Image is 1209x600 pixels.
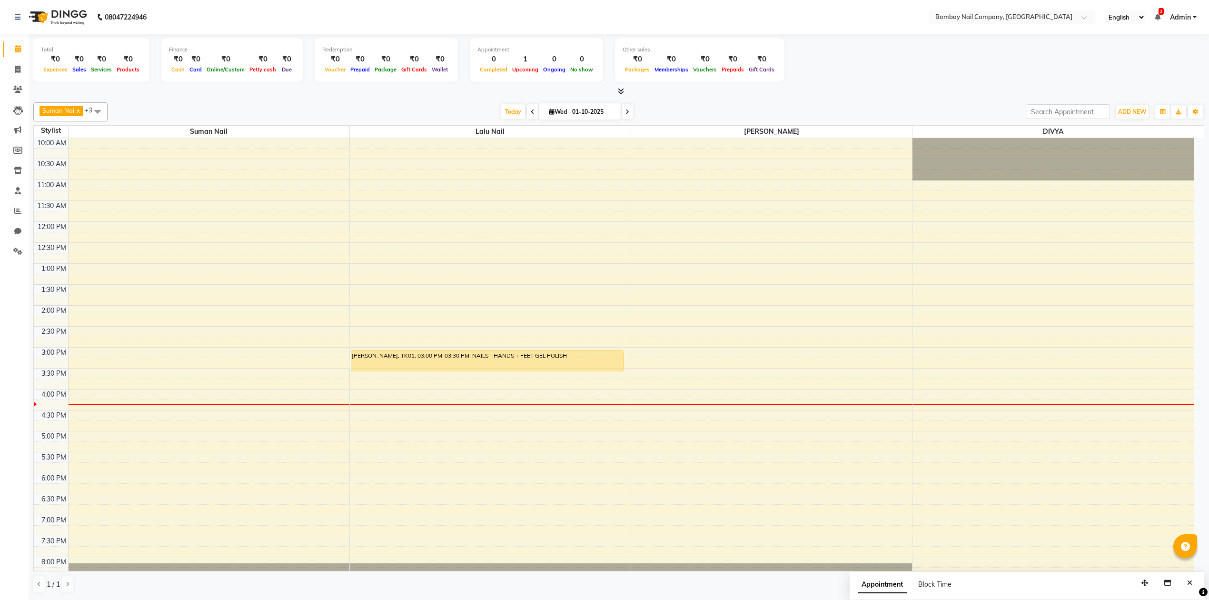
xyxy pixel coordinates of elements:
[41,46,142,54] div: Total
[746,54,777,65] div: ₹0
[40,557,68,567] div: 8:00 PM
[568,54,595,65] div: 0
[372,66,399,73] span: Package
[47,580,60,590] span: 1 / 1
[70,66,89,73] span: Sales
[36,243,68,253] div: 12:30 PM
[1027,104,1110,119] input: Search Appointment
[40,536,68,546] div: 7:30 PM
[1118,108,1146,115] span: ADD NEW
[322,46,450,54] div: Redemption
[41,54,70,65] div: ₹0
[35,138,68,148] div: 10:00 AM
[35,180,68,190] div: 11:00 AM
[350,126,631,138] span: Lalu Nail
[40,327,68,337] div: 2:30 PM
[69,126,349,138] span: Suman Nail
[348,54,372,65] div: ₹0
[40,369,68,379] div: 3:30 PM
[85,106,99,114] span: +3
[501,104,525,119] span: Today
[348,66,372,73] span: Prepaid
[169,54,187,65] div: ₹0
[70,54,89,65] div: ₹0
[1116,105,1149,119] button: ADD NEW
[652,54,691,65] div: ₹0
[40,390,68,400] div: 4:00 PM
[652,66,691,73] span: Memberships
[247,54,278,65] div: ₹0
[691,54,719,65] div: ₹0
[40,515,68,525] div: 7:00 PM
[34,126,68,136] div: Stylist
[541,66,568,73] span: Ongoing
[568,66,595,73] span: No show
[623,66,652,73] span: Packages
[247,66,278,73] span: Petty cash
[719,66,746,73] span: Prepaids
[569,105,617,119] input: 2025-10-01
[541,54,568,65] div: 0
[24,4,89,30] img: logo
[477,54,510,65] div: 0
[429,54,450,65] div: ₹0
[912,126,1194,138] span: DIVYA
[169,46,295,54] div: Finance
[746,66,777,73] span: Gift Cards
[279,66,294,73] span: Due
[169,66,187,73] span: Cash
[1170,12,1191,22] span: Admin
[691,66,719,73] span: Vouchers
[477,46,595,54] div: Appointment
[510,66,541,73] span: Upcoming
[114,54,142,65] div: ₹0
[187,54,204,65] div: ₹0
[1169,562,1199,590] iframe: chat widget
[322,66,348,73] span: Voucher
[35,159,68,169] div: 10:30 AM
[76,107,80,114] a: x
[40,431,68,441] div: 5:00 PM
[89,54,114,65] div: ₹0
[204,54,247,65] div: ₹0
[89,66,114,73] span: Services
[399,54,429,65] div: ₹0
[105,4,147,30] b: 08047224946
[36,222,68,232] div: 12:00 PM
[372,54,399,65] div: ₹0
[187,66,204,73] span: Card
[35,201,68,211] div: 11:30 AM
[510,54,541,65] div: 1
[1159,8,1164,15] span: 2
[631,126,912,138] span: [PERSON_NAME]
[40,348,68,358] div: 3:00 PM
[42,107,76,114] span: Suman Nail
[858,576,907,593] span: Appointment
[114,66,142,73] span: Products
[40,264,68,274] div: 1:00 PM
[477,66,510,73] span: Completed
[547,108,569,115] span: Wed
[40,285,68,295] div: 1:30 PM
[623,46,777,54] div: Other sales
[278,54,295,65] div: ₹0
[41,66,70,73] span: Expenses
[40,494,68,504] div: 6:30 PM
[322,54,348,65] div: ₹0
[399,66,429,73] span: Gift Cards
[429,66,450,73] span: Wallet
[40,306,68,316] div: 2:00 PM
[623,54,652,65] div: ₹0
[1155,13,1160,21] a: 2
[40,452,68,462] div: 5:30 PM
[351,351,624,371] div: [PERSON_NAME], TK01, 03:00 PM-03:30 PM, NAILS - HANDS + FEET GEL POLISH
[719,54,746,65] div: ₹0
[40,473,68,483] div: 6:00 PM
[40,410,68,420] div: 4:30 PM
[204,66,247,73] span: Online/Custom
[918,580,951,589] span: Block Time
